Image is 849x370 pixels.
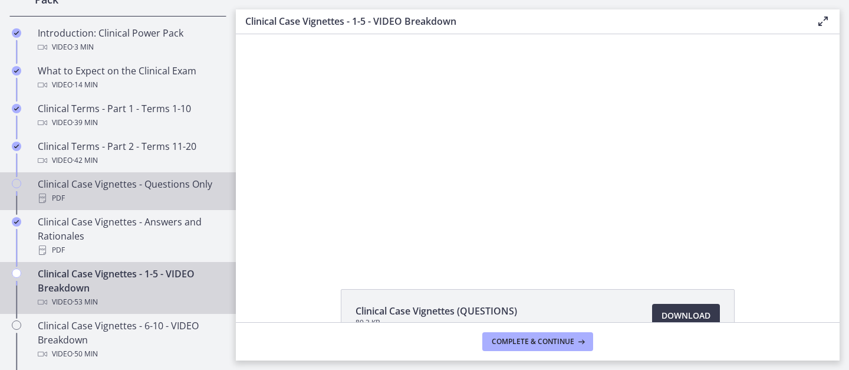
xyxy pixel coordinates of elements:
div: Video [38,295,222,309]
span: Download [662,309,710,323]
h3: Clinical Case Vignettes - 1-5 - VIDEO Breakdown [245,14,797,28]
div: Video [38,40,222,54]
span: · 39 min [73,116,98,130]
span: · 42 min [73,153,98,168]
div: Clinical Case Vignettes - 6-10 - VIDEO Breakdown [38,319,222,361]
span: 80.3 KB [356,318,517,328]
div: Video [38,347,222,361]
span: · 3 min [73,40,94,54]
span: · 14 min [73,78,98,92]
i: Completed [12,217,21,227]
i: Completed [12,66,21,76]
span: · 50 min [73,347,98,361]
span: · 53 min [73,295,98,309]
div: Video [38,78,222,92]
span: Complete & continue [492,337,574,346]
div: Video [38,153,222,168]
div: PDF [38,191,222,205]
div: Clinical Terms - Part 2 - Terms 11-20 [38,139,222,168]
span: Clinical Case Vignettes (QUESTIONS) [356,304,517,318]
button: Complete & continue [482,332,593,351]
i: Completed [12,104,21,113]
i: Completed [12,142,21,151]
a: Download [652,304,720,328]
div: What to Expect on the Clinical Exam [38,64,222,92]
div: Clinical Case Vignettes - Questions Only [38,177,222,205]
div: PDF [38,243,222,257]
div: Clinical Terms - Part 1 - Terms 1-10 [38,101,222,130]
div: Clinical Case Vignettes - Answers and Rationales [38,215,222,257]
div: Clinical Case Vignettes - 1-5 - VIDEO Breakdown [38,267,222,309]
iframe: Video Lesson [236,34,840,262]
div: Introduction: Clinical Power Pack [38,26,222,54]
div: Video [38,116,222,130]
i: Completed [12,28,21,38]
